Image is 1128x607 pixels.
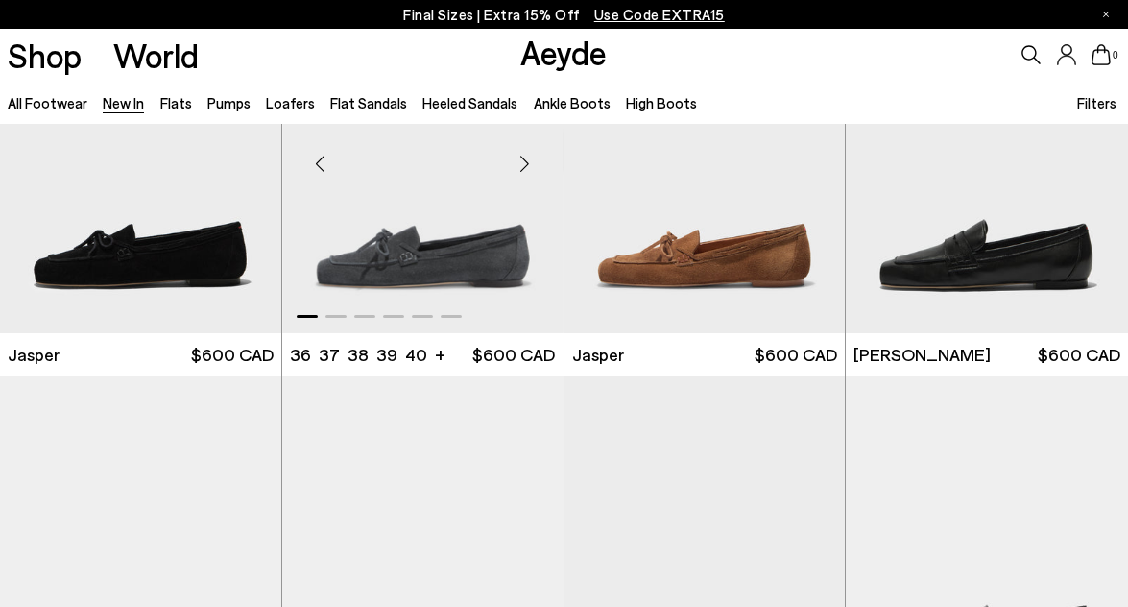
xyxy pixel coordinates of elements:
[520,32,607,72] a: Aeyde
[422,94,517,111] a: Heeled Sandals
[626,94,697,111] a: High Boots
[594,6,725,23] span: Navigate to /collections/ss25-final-sizes
[405,343,427,367] li: 40
[435,341,445,367] li: +
[534,94,611,111] a: Ankle Boots
[853,343,991,367] span: [PERSON_NAME]
[376,343,397,367] li: 39
[1077,94,1116,111] span: Filters
[113,38,199,72] a: World
[8,94,87,111] a: All Footwear
[103,94,144,111] a: New In
[348,343,369,367] li: 38
[191,343,274,367] span: $600 CAD
[755,343,837,367] span: $600 CAD
[1092,44,1111,65] a: 0
[319,343,340,367] li: 37
[572,343,624,367] span: Jasper
[496,135,554,193] div: Next slide
[1111,50,1120,61] span: 0
[330,94,407,111] a: Flat Sandals
[8,38,82,72] a: Shop
[282,333,564,376] a: 36 37 38 39 40 + $600 CAD
[292,135,349,193] div: Previous slide
[403,3,725,27] p: Final Sizes | Extra 15% Off
[8,343,60,367] span: Jasper
[290,343,311,367] li: 36
[846,333,1128,376] a: [PERSON_NAME] $600 CAD
[207,94,251,111] a: Pumps
[1038,343,1120,367] span: $600 CAD
[160,94,192,111] a: Flats
[472,343,555,367] span: $600 CAD
[564,333,846,376] a: Jasper $600 CAD
[266,94,315,111] a: Loafers
[290,343,421,367] ul: variant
